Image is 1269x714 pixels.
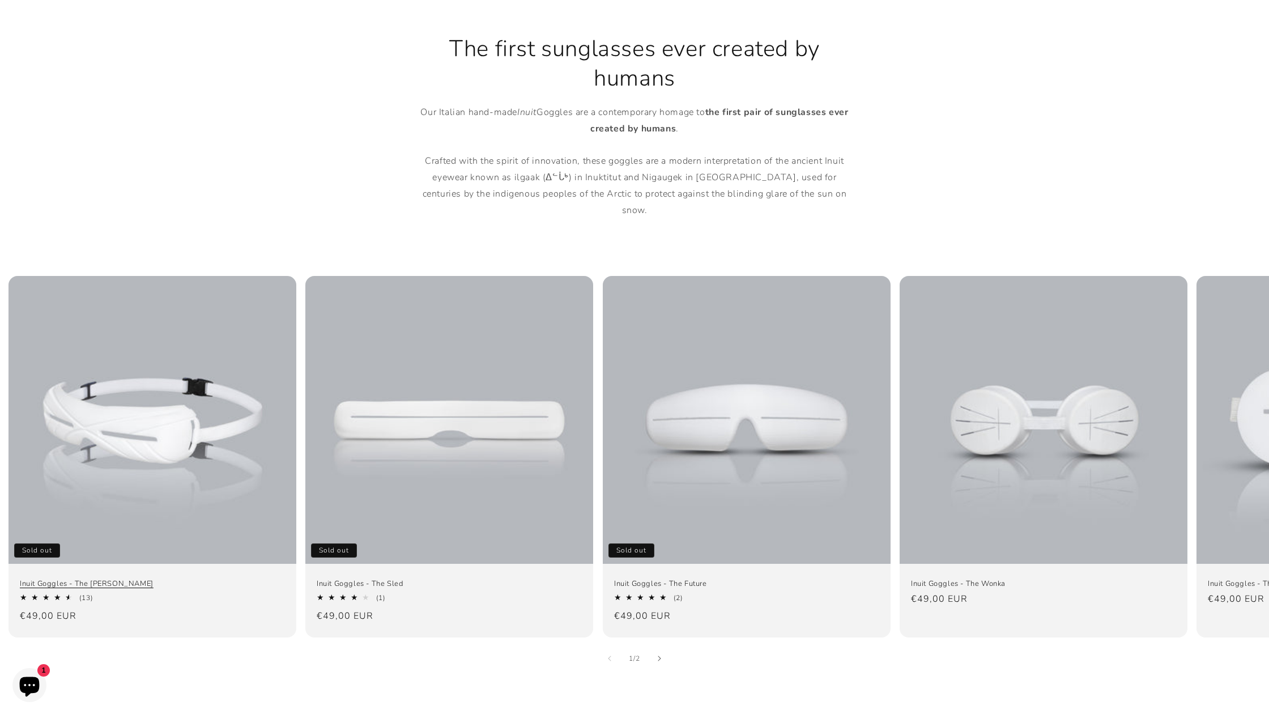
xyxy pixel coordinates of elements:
inbox-online-store-chat: Shopify online store chat [9,668,50,705]
span: 2 [636,653,640,664]
a: Inuit Goggles - The Sled [317,579,582,589]
span: / [633,653,636,664]
h2: The first sunglasses ever created by humans [414,34,855,93]
a: Inuit Goggles - The [PERSON_NAME] [20,579,285,589]
button: Slide right [647,646,672,671]
span: 1 [629,653,633,664]
em: Inuit [517,106,536,118]
strong: ever created by humans [590,106,848,135]
a: Inuit Goggles - The Future [614,579,879,589]
p: Our Italian hand-made Goggles are a contemporary homage to . Crafted with the spirit of innovatio... [414,104,855,219]
button: Slide left [597,646,622,671]
a: Inuit Goggles - The Wonka [911,579,1176,589]
strong: the first pair of sunglasses [705,106,827,118]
